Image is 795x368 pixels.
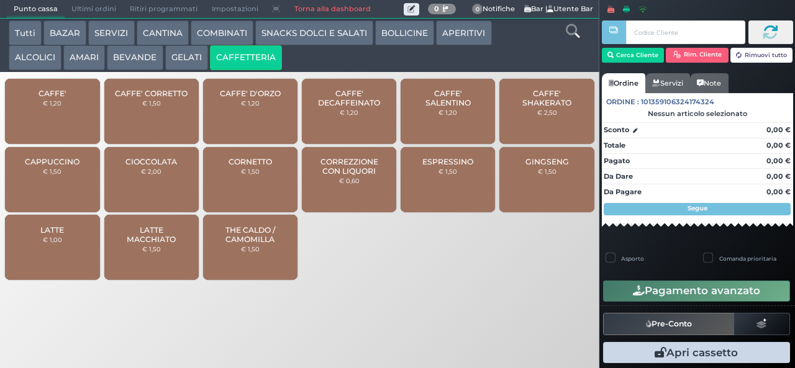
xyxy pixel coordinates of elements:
small: € 1,20 [438,109,457,116]
a: Torna alla dashboard [287,1,377,18]
small: € 1,50 [43,168,61,175]
strong: 0,00 € [766,172,791,181]
span: CAFFE' SHAKERATO [510,89,584,107]
span: 101359106324174324 [641,97,714,107]
button: GELATI [165,45,208,70]
button: BAZAR [43,20,86,45]
button: Rimuovi tutto [730,48,793,63]
button: APERITIVI [436,20,491,45]
strong: Segue [688,204,707,212]
strong: 0,00 € [766,141,791,150]
span: CORREZZIONE CON LIQUORI [312,157,386,176]
span: CAFFE' [39,89,66,98]
span: Ritiri programmati [123,1,204,18]
span: LATTE [40,225,64,235]
small: € 0,60 [339,177,360,184]
small: € 1,00 [43,236,62,243]
strong: Da Pagare [604,187,642,196]
strong: 0,00 € [766,125,791,134]
a: Note [690,73,728,93]
button: COMBINATI [191,20,253,45]
small: € 1,50 [438,168,457,175]
span: Ultimi ordini [65,1,123,18]
span: CAFFE' CORRETTO [115,89,188,98]
button: CANTINA [137,20,189,45]
strong: 0,00 € [766,187,791,196]
button: SNACKS DOLCI E SALATI [255,20,373,45]
strong: Sconto [604,125,629,135]
small: € 1,20 [241,99,260,107]
span: THE CALDO / CAMOMILLA [214,225,288,244]
strong: Totale [604,141,625,150]
span: Ordine : [606,97,639,107]
span: Impostazioni [205,1,265,18]
span: CAFFE' SALENTINO [411,89,485,107]
span: CAPPUCCINO [25,157,79,166]
span: CAFFE' DECAFFEINATO [312,89,386,107]
button: AMARI [63,45,105,70]
span: CIOCCOLATA [125,157,177,166]
span: CAFFE' D'ORZO [220,89,281,98]
span: 0 [472,4,483,15]
button: Cerca Cliente [602,48,665,63]
small: € 1,20 [43,99,61,107]
span: LATTE MACCHIATO [114,225,188,244]
a: Servizi [645,73,690,93]
div: Nessun articolo selezionato [602,109,793,118]
button: Rim. Cliente [666,48,729,63]
button: Apri cassetto [603,342,790,363]
small: € 1,50 [142,245,161,253]
span: CORNETTO [229,157,272,166]
small: € 2,50 [537,109,557,116]
button: Pre-Conto [603,313,735,335]
label: Asporto [621,254,644,263]
button: Tutti [9,20,42,45]
small: € 1,50 [241,245,260,253]
small: € 2,00 [141,168,161,175]
button: SERVIZI [88,20,134,45]
button: CAFFETTERIA [210,45,282,70]
label: Comanda prioritaria [719,254,776,263]
small: € 1,50 [241,168,260,175]
span: ESPRESSINO [422,157,473,166]
button: BOLLICINE [375,20,434,45]
button: Pagamento avanzato [603,280,790,302]
button: BEVANDE [107,45,163,70]
button: ALCOLICI [9,45,61,70]
input: Codice Cliente [626,20,745,44]
small: € 1,20 [340,109,358,116]
a: Ordine [602,73,645,93]
b: 0 [434,4,439,13]
span: GINGSENG [525,157,569,166]
small: € 1,50 [142,99,161,107]
strong: Pagato [604,156,630,165]
strong: 0,00 € [766,156,791,165]
strong: Da Dare [604,172,633,181]
small: € 1,50 [538,168,556,175]
span: Punto cassa [7,1,65,18]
